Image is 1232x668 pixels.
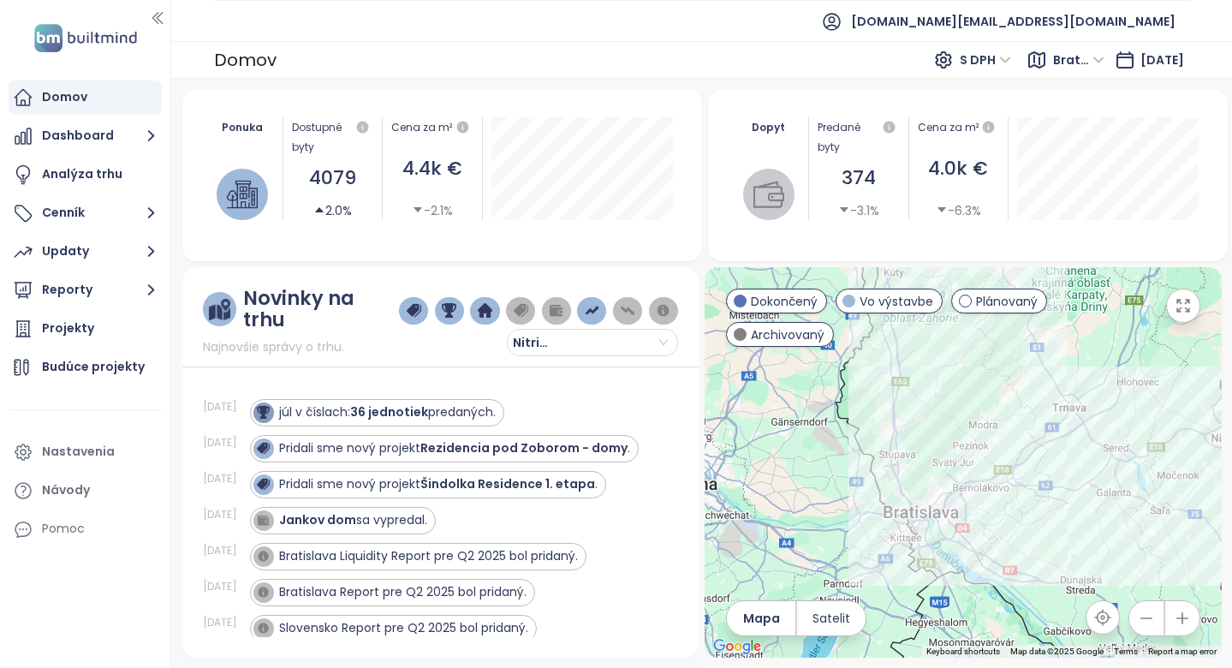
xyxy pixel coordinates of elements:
strong: 36 jednotiek [350,403,428,420]
a: Návody [9,474,162,508]
div: [DATE] [203,543,246,558]
span: Bratislavský kraj [1053,47,1104,73]
a: Projekty [9,312,162,346]
span: [DOMAIN_NAME][EMAIL_ADDRESS][DOMAIN_NAME] [851,1,1175,42]
div: Domov [42,86,87,108]
button: Reporty [9,273,162,307]
a: Report a map error [1148,647,1217,656]
div: -3.1% [838,201,879,220]
div: Cena za m² [391,117,452,138]
span: Najnovšie správy o trhu. [203,337,344,356]
button: Dashboard [9,119,162,153]
img: house [227,179,258,210]
button: Updaty [9,235,162,269]
img: price-increases.png [585,303,599,319]
div: Domov [214,45,277,75]
img: price-tag-grey.png [514,303,528,319]
a: Domov [9,81,162,115]
img: icon [257,442,269,454]
span: Bratislava Liquidity Report pre Q2 2025 bol pridaný. [279,547,578,564]
img: logo [29,21,142,56]
div: júl v číslach: predaných. [279,403,496,421]
div: Návody [42,480,90,501]
img: icon [257,406,269,418]
span: caret-down [936,204,948,216]
span: Map data ©2025 Google [1010,647,1104,656]
a: Analýza trhu [9,158,162,192]
div: Pridali sme nový projekt . [279,475,598,493]
div: [DATE] [203,435,246,450]
img: icon [257,550,269,562]
div: Updaty [42,241,89,262]
img: home-dark-blue.png [478,303,492,319]
div: -6.3% [936,201,981,220]
span: [DATE] [1140,51,1184,69]
button: Cenník [9,196,162,230]
img: trophy-dark-blue.png [442,303,456,319]
span: Vo výstavbe [860,292,933,311]
div: Cena za m² [918,117,999,138]
a: Terms [1114,647,1138,656]
img: wallet [753,179,784,210]
img: Google [709,635,765,658]
img: icon [257,514,269,526]
div: Budúce projekty [42,356,145,378]
div: 374 [818,164,899,194]
img: icon [257,622,269,634]
span: Nitriansky kraj [513,330,564,355]
img: icon [257,586,269,598]
div: sa vypredal. [279,511,427,529]
a: Open this area in Google Maps (opens a new window) [709,635,765,658]
img: price-tag-dark-blue.png [407,303,421,319]
span: caret-up [313,204,325,216]
span: Mapa [743,609,780,628]
button: Keyboard shortcuts [926,646,1000,658]
img: wallet-dark-grey.png [549,303,563,319]
button: Mapa [727,601,795,635]
img: icon [257,478,269,490]
strong: Jankov dom [279,511,356,528]
a: Budúce projekty [9,350,162,385]
div: 2.0% [313,201,352,220]
div: [DATE] [203,399,246,415]
img: price-decreases.png [620,303,634,319]
div: 4.0k € [918,154,999,184]
div: Pridali sme nový projekt . [279,439,630,457]
div: Pomoc [42,518,85,540]
div: [DATE] [203,507,246,522]
a: Nastavenia [9,435,162,469]
span: Dokončený [751,292,818,311]
span: Plánovaný [976,292,1038,311]
button: Satelit [797,601,866,635]
div: Projekty [42,318,94,339]
strong: Šindolka Residence 1. etapa [420,475,595,492]
div: Ponuka [211,117,274,137]
div: Dostupné byty [292,117,373,157]
div: [DATE] [203,615,246,630]
img: ruler [209,299,230,320]
span: Bratislava Report pre Q2 2025 bol pridaný. [279,583,527,600]
div: [DATE] [203,471,246,486]
div: -2.1% [412,201,453,220]
span: Archivovaný [751,325,824,344]
span: caret-down [412,204,424,216]
div: Predané byty [818,117,899,157]
strong: Rezidencia pod Zoborom - domy [420,439,628,456]
span: Satelit [812,609,850,628]
span: caret-down [838,204,850,216]
div: Analýza trhu [42,164,122,185]
div: [DATE] [203,579,246,594]
span: S DPH [960,47,1011,73]
div: Nastavenia [42,441,115,462]
div: Novinky na trhu [243,288,399,331]
div: 4.4k € [391,154,473,184]
div: Dopyt [737,117,800,137]
div: Pomoc [9,512,162,546]
img: information-circle.png [656,303,670,319]
div: 4079 [292,164,373,194]
span: Slovensko Report pre Q2 2025 bol pridaný. [279,619,528,636]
